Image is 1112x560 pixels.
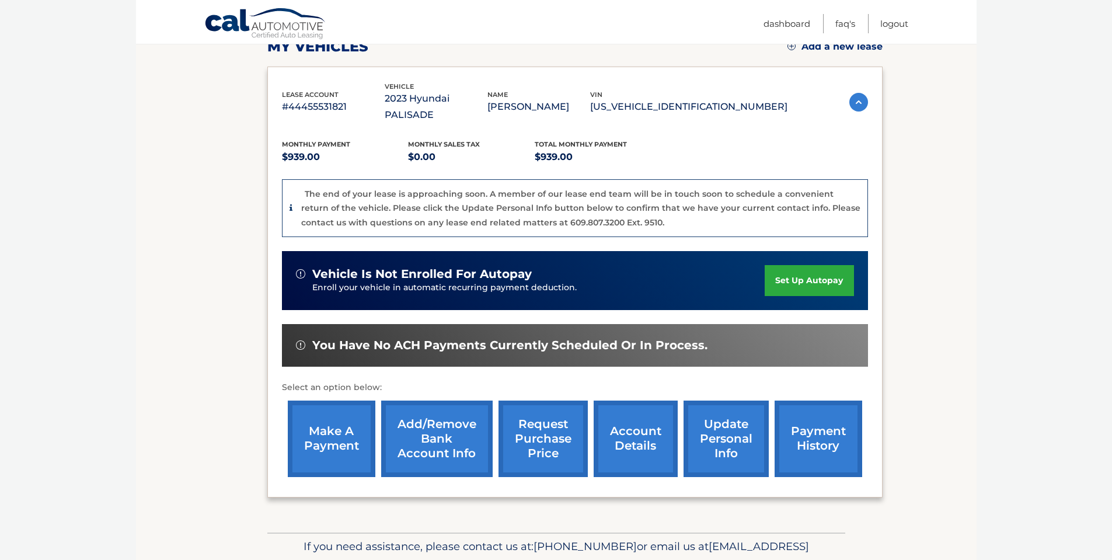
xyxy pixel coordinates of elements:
a: Add a new lease [787,41,883,53]
a: request purchase price [499,401,588,477]
a: Add/Remove bank account info [381,401,493,477]
p: $0.00 [408,149,535,165]
img: add.svg [787,42,796,50]
span: vin [590,91,602,99]
p: The end of your lease is approaching soon. A member of our lease end team will be in touch soon t... [301,189,860,228]
span: vehicle [385,82,414,91]
h2: my vehicles [267,38,368,55]
img: alert-white.svg [296,269,305,279]
a: make a payment [288,401,375,477]
p: [PERSON_NAME] [487,99,590,115]
span: vehicle is not enrolled for autopay [312,267,532,281]
p: 2023 Hyundai PALISADE [385,91,487,123]
a: update personal info [684,401,769,477]
a: Logout [880,14,908,33]
a: payment history [775,401,862,477]
span: name [487,91,508,99]
p: #44455531821 [282,99,385,115]
a: FAQ's [835,14,855,33]
p: $939.00 [282,149,409,165]
a: Dashboard [764,14,810,33]
span: You have no ACH payments currently scheduled or in process. [312,338,707,353]
span: Monthly sales Tax [408,140,480,148]
p: Enroll your vehicle in automatic recurring payment deduction. [312,281,765,294]
a: account details [594,401,678,477]
a: Cal Automotive [204,8,327,41]
span: [PHONE_NUMBER] [534,540,637,553]
img: accordion-active.svg [849,93,868,112]
p: $939.00 [535,149,661,165]
span: lease account [282,91,339,99]
span: Monthly Payment [282,140,350,148]
span: Total Monthly Payment [535,140,627,148]
a: set up autopay [765,265,853,296]
p: Select an option below: [282,381,868,395]
p: [US_VEHICLE_IDENTIFICATION_NUMBER] [590,99,787,115]
img: alert-white.svg [296,340,305,350]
